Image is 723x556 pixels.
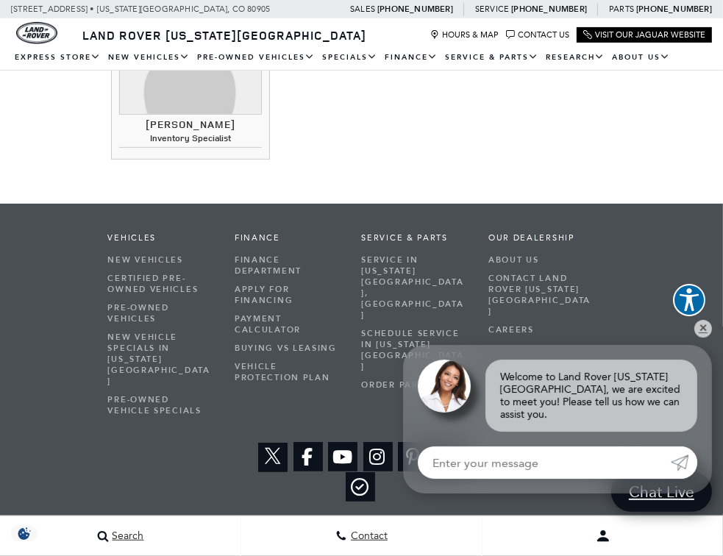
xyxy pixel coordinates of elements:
[7,526,41,541] img: Opt-Out Icon
[108,251,213,269] a: New Vehicles
[430,30,499,40] a: Hours & Map
[673,284,705,319] aside: Accessibility Help Desk
[119,133,262,147] h4: Inventory Specialist
[583,30,705,40] a: Visit Our Jaguar Website
[293,442,323,471] a: Open Facebook in a new window
[488,269,594,321] a: Contact Land Rover [US_STATE][GEOGRAPHIC_DATA]
[11,45,104,71] a: EXPRESS STORE
[506,30,569,40] a: Contact Us
[363,442,393,471] a: Open Instagram in a new window
[418,446,671,479] input: Enter your message
[398,442,427,471] a: Open Pinterest-p in a new window
[108,233,213,243] span: Vehicles
[235,251,340,280] a: Finance Department
[328,442,357,471] a: Open Youtube-play in a new window
[82,27,366,43] span: Land Rover [US_STATE][GEOGRAPHIC_DATA]
[119,118,262,129] h3: [PERSON_NAME]
[108,328,213,391] a: New Vehicle Specials in [US_STATE][GEOGRAPHIC_DATA]
[362,376,467,394] a: Order Parts
[318,45,381,71] a: Specials
[673,284,705,316] button: Explore your accessibility options
[235,357,340,387] a: Vehicle Protection Plan
[542,45,608,71] a: Research
[488,321,594,339] a: Careers
[418,360,471,413] img: Agent profile photo
[482,518,723,555] button: Open user profile menu
[108,269,213,299] a: Certified Pre-Owned Vehicles
[74,27,375,43] a: Land Rover [US_STATE][GEOGRAPHIC_DATA]
[235,339,340,357] a: Buying vs Leasing
[235,310,340,339] a: Payment Calculator
[362,233,467,243] span: Service & Parts
[193,45,318,71] a: Pre-Owned Vehicles
[488,233,594,243] span: Our Dealership
[381,45,441,71] a: Finance
[377,4,453,15] a: [PHONE_NUMBER]
[488,251,594,269] a: About Us
[608,45,674,71] a: About Us
[108,391,213,420] a: Pre-Owned Vehicle Specials
[108,299,213,328] a: Pre-Owned Vehicles
[11,45,712,71] nav: Main Navigation
[511,4,587,15] a: [PHONE_NUMBER]
[362,251,467,324] a: Service in [US_STATE][GEOGRAPHIC_DATA], [GEOGRAPHIC_DATA]
[109,530,144,543] span: Search
[485,360,697,432] div: Welcome to Land Rover [US_STATE][GEOGRAPHIC_DATA], we are excited to meet you! Please tell us how...
[7,526,41,541] section: Click to Open Cookie Consent Modal
[11,4,270,14] a: [STREET_ADDRESS] • [US_STATE][GEOGRAPHIC_DATA], CO 80905
[104,45,193,71] a: New Vehicles
[441,45,542,71] a: Service & Parts
[235,233,340,243] span: Finance
[16,22,57,44] a: land-rover
[16,22,57,44] img: Land Rover
[235,280,340,310] a: Apply for Financing
[258,443,288,472] a: Open Twitter in a new window
[636,4,712,15] a: [PHONE_NUMBER]
[362,324,467,376] a: Schedule Service in [US_STATE][GEOGRAPHIC_DATA]
[671,446,697,479] a: Submit
[347,530,388,543] span: Contact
